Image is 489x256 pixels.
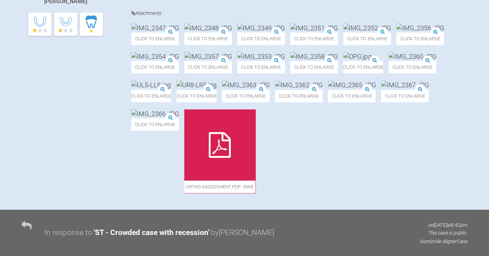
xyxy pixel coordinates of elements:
img: UL5-LL8.jpg [131,80,171,89]
span: Click to enlarge [290,32,338,45]
img: IMG_2348.JPG [184,23,232,32]
img: IMG_2366.JPG [131,109,179,118]
img: IMG_2352.JPG [343,23,391,32]
span: Click to enlarge [290,61,338,73]
img: UR8-LR5.jpg [176,80,217,89]
h4: Attachments [131,9,468,18]
img: IMG_2354.JPG [131,52,179,61]
span: Click to enlarge [343,61,383,73]
img: IMG_2347.JPG [131,23,179,32]
img: IMG_2362.JPG [275,80,323,89]
p: on [DATE] at 8:42pm [420,221,468,229]
span: Click to enlarge [275,90,323,102]
span: Click to enlarge [131,118,179,131]
img: IMG_2353.JPG [237,52,285,61]
div: by [PERSON_NAME] [211,227,274,239]
img: IMG_2351.JPG [290,23,338,32]
span: ortho assessment.pdf - 39KB [184,181,255,193]
img: IMG_2360.JPG [388,52,436,61]
span: Click to enlarge [184,61,232,73]
span: Click to enlarge [343,32,391,45]
span: Click to enlarge [381,90,429,102]
span: Click to enlarge [396,32,444,45]
span: Click to enlarge [388,61,436,73]
div: In response to [44,227,92,239]
p: SureSmile Aligner Case [420,237,468,245]
span: Click to enlarge [237,61,285,73]
span: Click to enlarge [131,90,171,102]
span: Click to enlarge [222,90,270,102]
div: ' ST - Crowded case with recession ' [94,227,209,239]
span: Click to enlarge [131,32,179,45]
span: Click to enlarge [176,90,217,102]
p: This case is public. [420,229,468,237]
img: OPG.jpg [343,52,371,61]
img: IMG_2365.JPG [328,80,376,89]
img: IMG_2363.JPG [222,80,270,89]
img: IMG_2358.JPG [290,52,338,61]
img: IMG_2356.JPG [396,23,444,32]
img: IMG_2367.JPG [381,80,429,89]
img: IMG_2349.JPG [237,23,285,32]
span: Click to enlarge [237,32,285,45]
span: Click to enlarge [131,61,179,73]
span: Click to enlarge [184,32,232,45]
span: Click to enlarge [328,90,376,102]
img: IMG_2357.JPG [184,52,232,61]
